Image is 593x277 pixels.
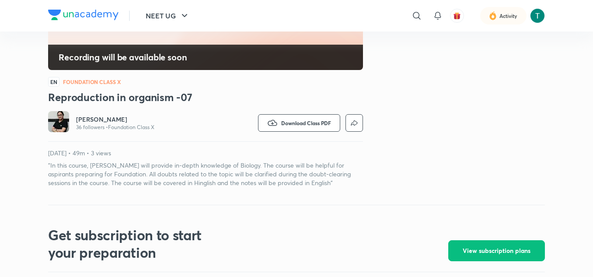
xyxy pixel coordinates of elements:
[59,52,187,63] h4: Recording will be available soon
[463,246,530,255] span: View subscription plans
[48,77,59,87] span: EN
[48,90,363,104] h3: Reproduction in organism -07
[489,11,497,21] img: activity
[530,8,545,23] img: Tajvendra Singh
[48,161,363,187] p: "In this course, [PERSON_NAME] will provide in-depth knowledge of Biology. The course will be hel...
[76,115,154,124] a: [PERSON_NAME]
[448,240,545,261] button: View subscription plans
[48,226,227,261] h2: Get subscription to start your preparation
[281,119,331,126] span: Download Class PDF
[453,12,461,20] img: avatar
[140,7,195,25] button: NEET UG
[48,111,69,134] a: Avatar
[76,124,154,131] p: 36 followers • Foundation Class X
[48,111,69,132] img: Avatar
[48,149,363,158] p: [DATE] • 49m • 3 views
[48,10,119,20] img: Company Logo
[258,114,340,132] button: Download Class PDF
[450,9,464,23] button: avatar
[63,79,121,84] h4: Foundation Class X
[48,10,119,22] a: Company Logo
